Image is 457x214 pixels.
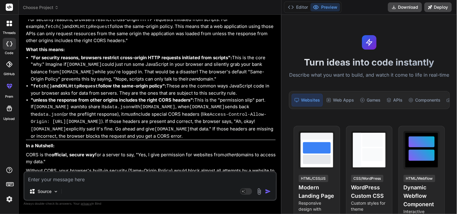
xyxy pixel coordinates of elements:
[224,152,236,157] em: other
[406,94,443,106] div: Components
[31,83,276,97] li: These are the common ways JavaScript code in your browser asks for data from servers. They are th...
[5,50,14,56] label: code
[60,84,98,89] code: XMLHttpRequest
[67,62,102,67] code: [DOMAIN_NAME]
[140,105,175,110] code: [DOMAIN_NAME]
[3,30,16,35] label: threads
[107,105,131,110] code: data.json
[26,16,276,44] p: "For security reasons, browsers restrict cross-origin HTTP requests initiated from scripts. For e...
[45,24,64,29] code: fetch()
[189,105,225,110] code: [DOMAIN_NAME]
[38,112,62,117] code: data.json
[404,183,440,209] h4: Dynamic Webflow Component
[59,70,94,75] code: [DOMAIN_NAME]
[424,2,452,12] button: Deploy
[299,183,335,200] h4: Modern Landing Page
[31,97,194,103] strong: "unless the response from other origins includes the right CORS headers":
[26,47,65,52] strong: What this means:
[23,201,277,206] p: Always double-check its answers. Your in Bind
[358,94,383,106] div: Games
[285,71,453,79] p: Describe what you want to build, and watch it come to life in real-time
[155,127,190,132] code: [DOMAIN_NAME]
[72,24,110,29] code: XMLHttpRequest
[31,83,166,89] strong: " and follow the same-origin policy":
[26,167,276,188] p: Without CORS, your browser's built-in security (Same-Origin Policy) would block almost all attemp...
[33,84,52,89] code: fetch()
[384,94,405,106] div: APIs
[299,175,328,182] div: HTML/CSS/JS
[53,189,58,194] img: Pick Models
[31,127,66,132] code: [DOMAIN_NAME]
[4,72,15,77] label: GitHub
[31,97,276,140] li: This is the "permission slip" part. If to share its with , when sends back the (or the preflight ...
[285,57,453,68] h1: Turn ideas into code instantly
[26,143,55,148] strong: In a Nutshell:
[256,188,263,195] img: attachment
[4,194,14,204] img: settings
[38,188,52,194] p: Source
[31,54,276,83] li: This is the core "why." Imagine if could just run some JavaScript in your browser and silently gr...
[81,202,92,205] span: privacy
[4,116,15,121] label: Upload
[286,3,311,11] button: Editor
[26,151,276,165] p: CORS is the for a server to say, "Yes, I give permission for websites from domains to access my d...
[324,94,356,106] div: Web Apps
[34,105,69,110] code: [DOMAIN_NAME]
[311,3,340,11] button: Preview
[189,76,198,82] em: own
[52,152,95,157] strong: official, secure way
[351,175,383,182] div: CSS/WordPress
[124,111,134,117] em: must
[388,2,422,12] button: Download
[31,55,232,60] strong: "For security reasons, browsers restrict cross-origin HTTP requests initiated from scripts":
[265,188,271,194] img: icon
[404,175,435,182] div: HTML/Webflow
[70,104,83,109] em: wants
[351,183,387,200] h4: WordPress Custom CSS
[23,5,59,11] span: Choose Project
[292,94,323,106] div: Websites
[5,94,13,99] label: prem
